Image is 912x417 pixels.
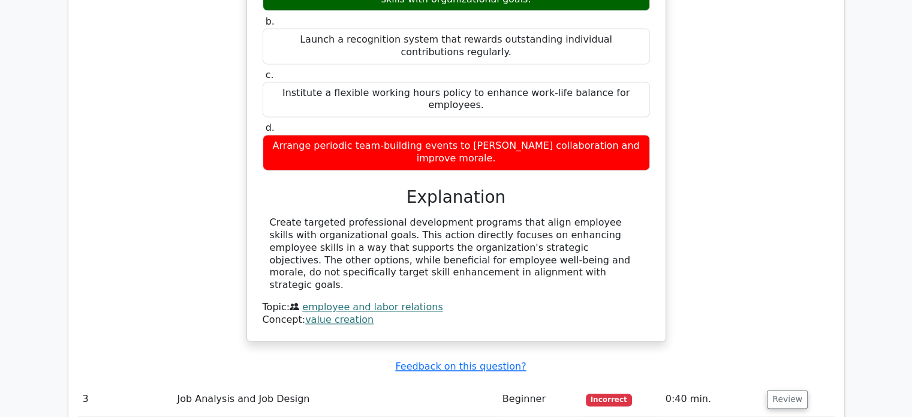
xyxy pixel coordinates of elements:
[172,382,497,416] td: Job Analysis and Job Design
[305,314,374,325] a: value creation
[266,69,274,80] span: c.
[78,382,173,416] td: 3
[263,134,650,170] div: Arrange periodic team-building events to [PERSON_NAME] collaboration and improve morale.
[270,217,643,292] div: Create targeted professional development programs that align employee skills with organizational ...
[266,122,275,133] span: d.
[498,382,581,416] td: Beginner
[586,394,632,406] span: Incorrect
[270,187,643,208] h3: Explanation
[263,314,650,326] div: Concept:
[767,390,808,409] button: Review
[395,361,526,372] a: Feedback on this question?
[263,82,650,118] div: Institute a flexible working hours policy to enhance work-life balance for employees.
[266,16,275,27] span: b.
[302,301,443,313] a: employee and labor relations
[263,28,650,64] div: Launch a recognition system that rewards outstanding individual contributions regularly.
[661,382,763,416] td: 0:40 min.
[263,301,650,314] div: Topic:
